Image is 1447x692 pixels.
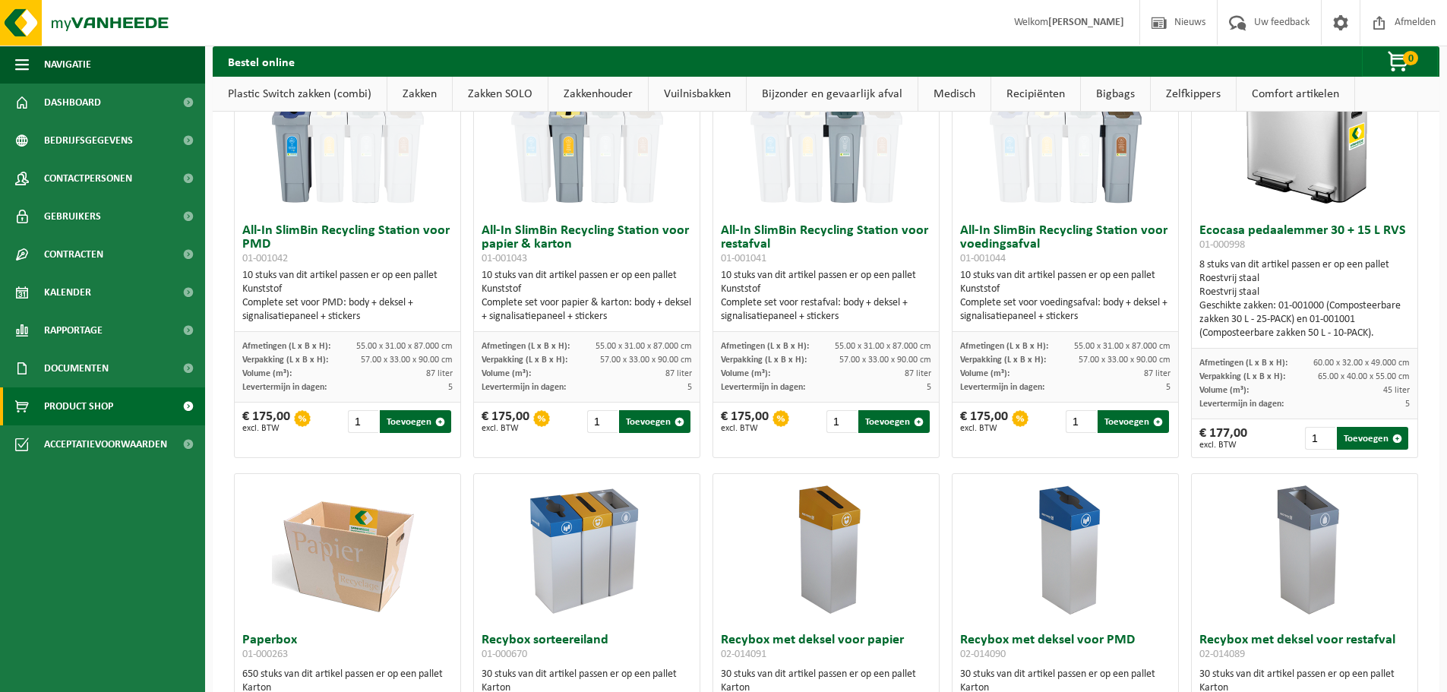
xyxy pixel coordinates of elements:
[482,283,692,296] div: Kunststof
[1199,224,1410,254] h3: Ecocasa pedaalemmer 30 + 15 L RVS
[482,649,527,660] span: 01-000670
[44,235,103,273] span: Contracten
[1166,383,1171,392] span: 5
[960,269,1171,324] div: 10 stuks van dit artikel passen er op een pallet
[1199,427,1247,450] div: € 177,00
[482,269,692,324] div: 10 stuks van dit artikel passen er op een pallet
[721,634,931,664] h3: Recybox met deksel voor papier
[747,77,918,112] a: Bijzonder en gevaarlijk afval
[1337,427,1408,450] button: Toevoegen
[213,46,310,76] h2: Bestel online
[361,355,453,365] span: 57.00 x 33.00 x 90.00 cm
[960,410,1008,433] div: € 175,00
[721,649,766,660] span: 02-014091
[1403,51,1418,65] span: 0
[991,77,1080,112] a: Recipiënten
[721,369,770,378] span: Volume (m³):
[960,283,1171,296] div: Kunststof
[1199,634,1410,664] h3: Recybox met deksel voor restafval
[44,122,133,160] span: Bedrijfsgegevens
[835,342,931,351] span: 55.00 x 31.00 x 87.000 cm
[687,383,692,392] span: 5
[511,65,663,216] img: 01-001043
[1237,77,1354,112] a: Comfort artikelen
[960,424,1008,433] span: excl. BTW
[1079,355,1171,365] span: 57.00 x 33.00 x 90.00 cm
[348,410,379,433] input: 1
[1313,359,1410,368] span: 60.00 x 32.00 x 49.000 cm
[960,649,1006,660] span: 02-014090
[927,383,931,392] span: 5
[44,197,101,235] span: Gebruikers
[1199,286,1410,299] div: Roestvrij staal
[1229,65,1381,216] img: 01-000998
[426,369,453,378] span: 87 liter
[272,65,424,216] img: 01-001042
[242,283,453,296] div: Kunststof
[1405,400,1410,409] span: 5
[242,296,453,324] div: Complete set voor PMD: body + deksel + signalisatiepaneel + stickers
[242,369,292,378] span: Volume (m³):
[213,77,387,112] a: Plastic Switch zakken (combi)
[721,269,931,324] div: 10 stuks van dit artikel passen er op een pallet
[1066,410,1097,433] input: 1
[242,224,453,265] h3: All-In SlimBin Recycling Station voor PMD
[1151,77,1236,112] a: Zelfkippers
[1081,77,1150,112] a: Bigbags
[750,65,902,216] img: 01-001041
[960,634,1171,664] h3: Recybox met deksel voor PMD
[649,77,746,112] a: Vuilnisbakken
[1318,372,1410,381] span: 65.00 x 40.00 x 55.00 cm
[839,355,931,365] span: 57.00 x 33.00 x 90.00 cm
[1229,474,1381,626] img: 02-014089
[482,355,567,365] span: Verpakking (L x B x H):
[721,283,931,296] div: Kunststof
[721,424,769,433] span: excl. BTW
[1199,441,1247,450] span: excl. BTW
[44,349,109,387] span: Documenten
[960,342,1048,351] span: Afmetingen (L x B x H):
[721,296,931,324] div: Complete set voor restafval: body + deksel + signalisatiepaneel + stickers
[242,410,290,433] div: € 175,00
[721,224,931,265] h3: All-In SlimBin Recycling Station voor restafval
[721,342,809,351] span: Afmetingen (L x B x H):
[242,269,453,324] div: 10 stuks van dit artikel passen er op een pallet
[960,369,1009,378] span: Volume (m³):
[242,342,330,351] span: Afmetingen (L x B x H):
[482,424,529,433] span: excl. BTW
[242,649,288,660] span: 01-000263
[387,77,452,112] a: Zakken
[242,253,288,264] span: 01-001042
[721,410,769,433] div: € 175,00
[960,224,1171,265] h3: All-In SlimBin Recycling Station voor voedingsafval
[44,387,113,425] span: Product Shop
[482,253,527,264] span: 01-001043
[380,410,451,433] button: Toevoegen
[453,77,548,112] a: Zakken SOLO
[1074,342,1171,351] span: 55.00 x 31.00 x 87.000 cm
[960,383,1044,392] span: Levertermijn in dagen:
[1199,359,1287,368] span: Afmetingen (L x B x H):
[619,410,690,433] button: Toevoegen
[960,296,1171,324] div: Complete set voor voedingsafval: body + deksel + signalisatiepaneel + stickers
[242,383,327,392] span: Levertermijn in dagen:
[665,369,692,378] span: 87 liter
[1383,386,1410,395] span: 45 liter
[44,160,132,197] span: Contactpersonen
[482,369,531,378] span: Volume (m³):
[960,253,1006,264] span: 01-001044
[44,311,103,349] span: Rapportage
[272,474,424,626] img: 01-000263
[242,355,328,365] span: Verpakking (L x B x H):
[990,65,1142,216] img: 01-001044
[596,342,692,351] span: 55.00 x 31.00 x 87.000 cm
[1362,46,1438,77] button: 0
[1199,239,1245,251] span: 01-000998
[482,634,692,664] h3: Recybox sorteereiland
[44,273,91,311] span: Kalender
[905,369,931,378] span: 87 liter
[960,355,1046,365] span: Verpakking (L x B x H):
[721,253,766,264] span: 01-001041
[1199,372,1285,381] span: Verpakking (L x B x H):
[511,474,663,626] img: 01-000670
